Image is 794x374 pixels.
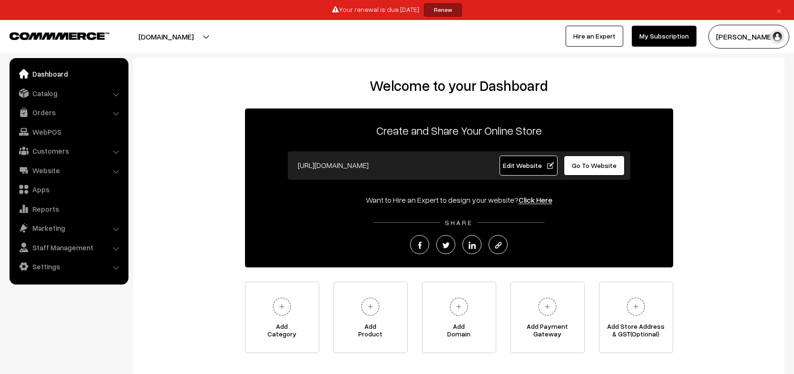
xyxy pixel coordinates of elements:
span: Add Store Address & GST(Optional) [599,323,673,342]
a: Marketing [12,219,125,236]
a: Renew [424,3,462,17]
img: plus.svg [623,294,649,320]
span: Add Category [245,323,319,342]
span: Add Product [334,323,407,342]
a: Hire an Expert [566,26,623,47]
img: plus.svg [357,294,383,320]
a: Customers [12,142,125,159]
a: WebPOS [12,123,125,140]
a: Go To Website [564,156,625,176]
span: Add Domain [422,323,496,342]
span: SHARE [440,218,478,226]
a: My Subscription [632,26,696,47]
a: AddProduct [333,282,408,353]
img: user [770,30,784,44]
a: Edit Website [500,156,558,176]
a: Staff Management [12,239,125,256]
button: [PERSON_NAME] [708,25,789,49]
img: COMMMERCE [10,32,109,39]
a: COMMMERCE [10,30,93,41]
img: plus.svg [446,294,472,320]
a: Dashboard [12,65,125,82]
span: Edit Website [503,161,554,169]
img: plus.svg [534,294,560,320]
a: Orders [12,104,125,121]
div: Your renewal is due [DATE] [3,3,791,17]
div: Want to Hire an Expert to design your website? [245,194,673,206]
a: AddDomain [422,282,496,353]
a: Reports [12,200,125,217]
a: Click Here [519,195,552,205]
a: × [773,4,785,16]
h2: Welcome to your Dashboard [143,77,775,94]
span: Add Payment Gateway [511,323,584,342]
a: AddCategory [245,282,319,353]
span: Go To Website [572,161,617,169]
a: Add PaymentGateway [510,282,585,353]
a: Settings [12,258,125,275]
a: Website [12,162,125,179]
p: Create and Share Your Online Store [245,122,673,139]
a: Add Store Address& GST(Optional) [599,282,673,353]
a: Apps [12,181,125,198]
a: Catalog [12,85,125,102]
button: [DOMAIN_NAME] [105,25,227,49]
img: plus.svg [269,294,295,320]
